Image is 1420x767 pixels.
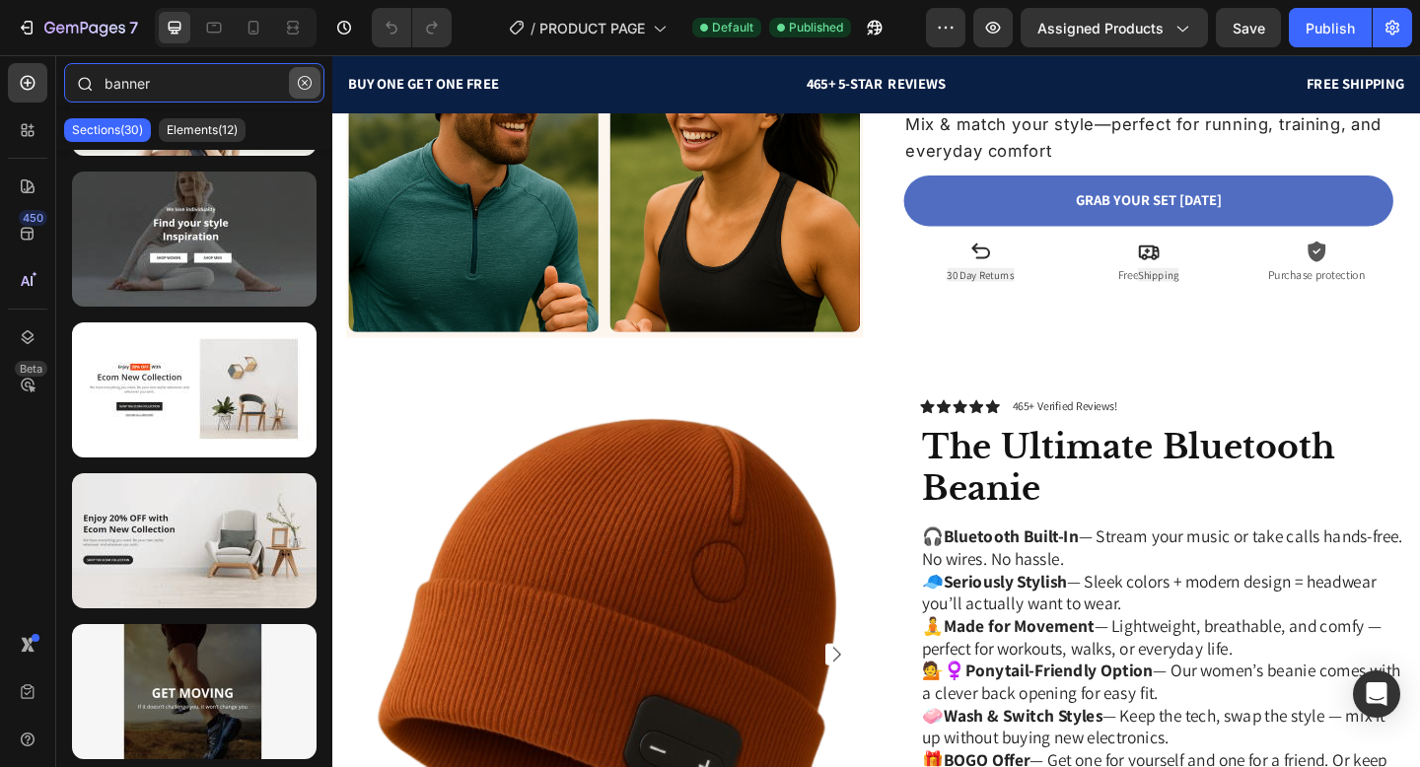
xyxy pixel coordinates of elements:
[621,131,1154,186] a: GRAB YOUR SET [DATE]
[665,561,799,585] strong: Seriously Stylish
[1353,670,1400,718] div: Open Intercom Messenger
[806,232,968,248] p: Free
[539,18,645,38] span: PRODUCT PAGE
[129,16,138,39] p: 7
[1306,18,1355,38] div: Publish
[8,8,147,47] button: 7
[641,707,1167,755] p: 🧼 — Keep the tech, swap the style — mix it up without buying new electronics.
[809,147,967,171] p: GRAB YOUR SET [DATE]
[669,232,742,246] span: 30 Day Returns
[665,512,812,535] strong: Bluetooth Built-In
[15,361,47,377] div: Beta
[641,658,1167,706] p: 💁♀️ — Our women’s beanie comes with a clever back opening for easy fit.
[665,609,828,633] strong: Made for Movement
[688,658,892,681] strong: Ponytail-Friendly Option
[621,60,1154,121] h2: Mix & match your style—perfect for running, training, and everyday comfort
[740,373,854,392] p: 465+ Verified Reviews!
[641,512,1167,560] p: 🎧 — Stream your music or take calls hands-free. No wires. No hassle.
[64,63,324,103] input: Search Sections & Elements
[641,609,1167,658] p: 🧘 — Lightweight, breathable, and comfy — perfect for workouts, walks, or everyday life.
[1233,20,1265,36] span: Save
[876,232,920,246] span: Shipping
[167,122,238,138] p: Elements(12)
[1216,8,1281,47] button: Save
[989,232,1152,248] p: Purchase protection
[372,8,452,47] div: Undo/Redo
[72,122,143,138] p: Sections(30)
[641,561,1167,609] p: 🧢 — Sleek colors + modern design = headwear you’ll actually want to wear.
[807,20,1167,43] p: FREE SHIPPING
[1021,8,1208,47] button: Assigned Products
[789,19,843,36] span: Published
[1037,18,1164,38] span: Assigned Products
[332,55,1420,767] iframe: Design area
[531,18,535,38] span: /
[639,402,1169,499] a: The Ultimate Bluetooth Beanie
[1289,8,1372,47] button: Publish
[712,19,753,36] span: Default
[19,210,47,226] div: 450
[536,640,560,663] button: Carousel Next Arrow
[665,707,837,731] strong: Wash & Switch Styles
